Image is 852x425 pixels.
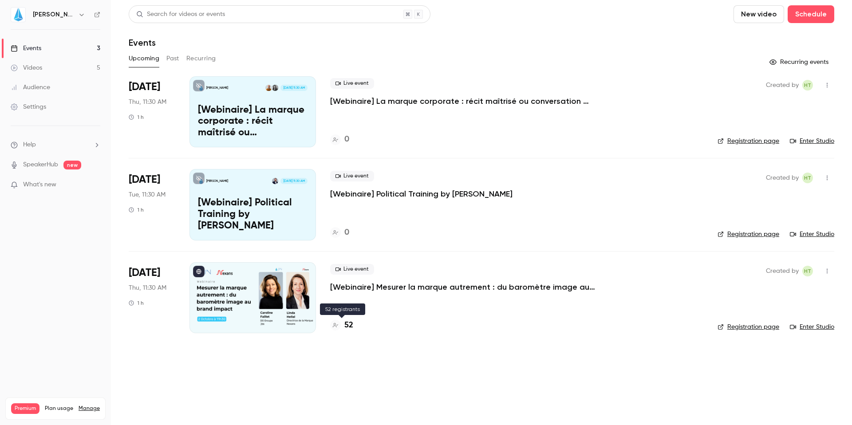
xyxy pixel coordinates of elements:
[265,85,272,91] img: Thibaut Cherchari
[129,262,175,333] div: Oct 2 Thu, 11:30 AM (Europe/Paris)
[129,98,166,106] span: Thu, 11:30 AM
[280,178,307,184] span: [DATE] 11:30 AM
[718,323,779,331] a: Registration page
[129,266,160,280] span: [DATE]
[765,55,834,69] button: Recurring events
[129,76,175,147] div: Sep 25 Thu, 11:30 AM (Europe/Paris)
[330,96,596,106] a: [Webinaire] La marque corporate : récit maîtrisé ou conversation impossible ?
[23,160,58,169] a: SpeakerHub
[129,173,160,187] span: [DATE]
[129,283,166,292] span: Thu, 11:30 AM
[330,319,353,331] a: 52
[129,169,175,240] div: Sep 30 Tue, 11:30 AM (Europe/Paris)
[804,80,811,91] span: HT
[790,137,834,146] a: Enter Studio
[802,80,813,91] span: Hugo Tauzin
[129,190,166,199] span: Tue, 11:30 AM
[788,5,834,23] button: Schedule
[79,405,100,412] a: Manage
[166,51,179,66] button: Past
[23,180,56,189] span: What's new
[136,10,225,19] div: Search for videos or events
[718,230,779,239] a: Registration page
[11,102,46,111] div: Settings
[766,266,799,276] span: Created by
[129,299,144,307] div: 1 h
[790,323,834,331] a: Enter Studio
[330,189,513,199] a: [Webinaire] Political Training by [PERSON_NAME]
[189,76,316,147] a: [Webinaire] La marque corporate : récit maîtrisé ou conversation impossible ? [PERSON_NAME]Solvei...
[804,266,811,276] span: HT
[802,266,813,276] span: Hugo Tauzin
[206,179,228,183] p: [PERSON_NAME]
[198,105,308,139] p: [Webinaire] La marque corporate : récit maîtrisé ou conversation impossible ?
[186,51,216,66] button: Recurring
[63,161,81,169] span: new
[272,85,278,91] img: Solveig Pastor
[33,10,75,19] h6: [PERSON_NAME]
[23,140,36,150] span: Help
[804,173,811,183] span: HT
[330,264,374,275] span: Live event
[45,405,73,412] span: Plan usage
[766,173,799,183] span: Created by
[344,134,349,146] h4: 0
[802,173,813,183] span: Hugo Tauzin
[129,37,156,48] h1: Events
[330,171,374,181] span: Live event
[129,206,144,213] div: 1 h
[734,5,784,23] button: New video
[344,227,349,239] h4: 0
[11,44,41,53] div: Events
[280,85,307,91] span: [DATE] 11:30 AM
[129,51,159,66] button: Upcoming
[129,114,144,121] div: 1 h
[330,227,349,239] a: 0
[198,197,308,232] p: [Webinaire] Political Training by [PERSON_NAME]
[718,137,779,146] a: Registration page
[129,80,160,94] span: [DATE]
[790,230,834,239] a: Enter Studio
[330,282,596,292] a: [Webinaire] Mesurer la marque autrement : du baromètre image au brand impact
[330,78,374,89] span: Live event
[189,169,316,240] a: [Webinaire] Political Training by JIN[PERSON_NAME]Guilhaume Jean[DATE] 11:30 AM[Webinaire] Politi...
[344,319,353,331] h4: 52
[206,86,228,90] p: [PERSON_NAME]
[11,63,42,72] div: Videos
[11,8,25,22] img: JIN
[11,83,50,92] div: Audience
[11,140,100,150] li: help-dropdown-opener
[766,80,799,91] span: Created by
[272,178,278,184] img: Guilhaume Jean
[11,403,39,414] span: Premium
[330,134,349,146] a: 0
